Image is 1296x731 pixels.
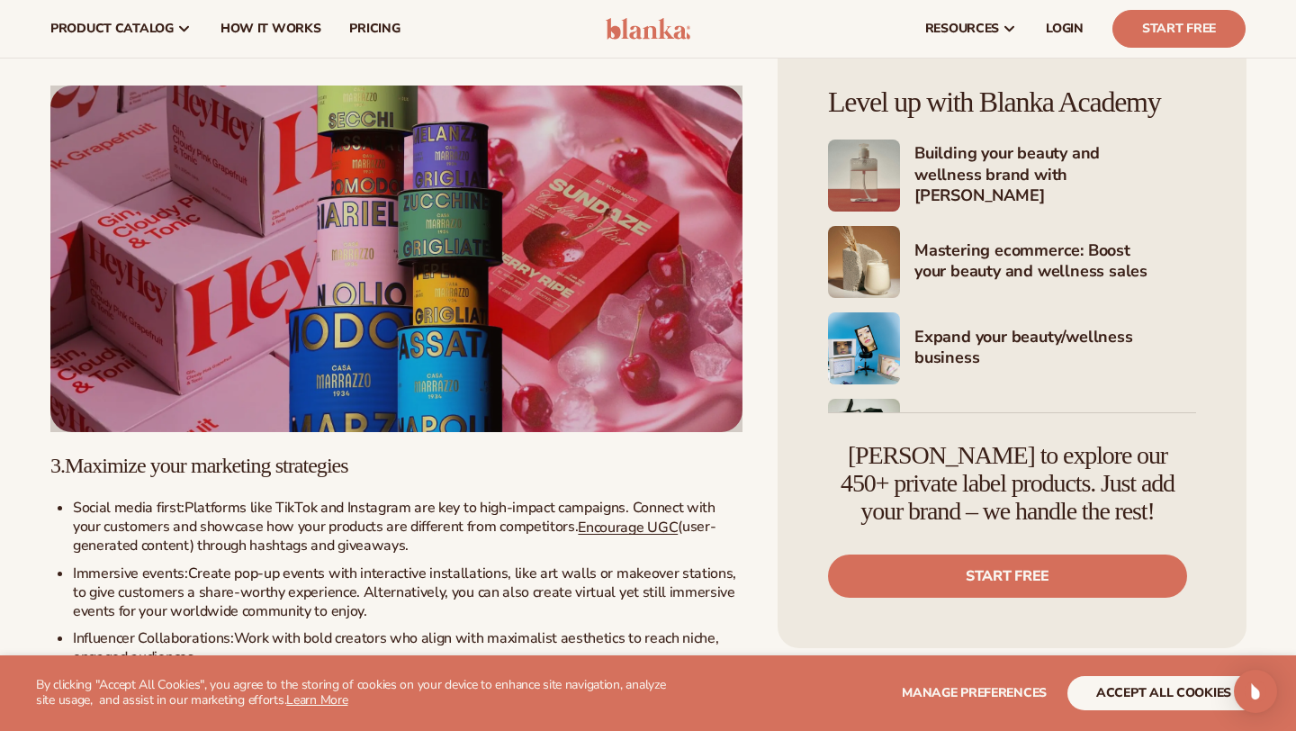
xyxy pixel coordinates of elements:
[902,676,1047,710] button: Manage preferences
[1067,676,1260,710] button: accept all cookies
[36,678,677,708] p: By clicking "Accept All Cookies", you agree to the storing of cookies on your device to enhance s...
[1112,10,1246,48] a: Start Free
[1046,22,1084,36] span: LOGIN
[828,442,1187,525] h4: [PERSON_NAME] to explore our 450+ private label products. Just add your brand – we handle the rest!
[828,140,1196,212] a: Shopify Image 5 Building your beauty and wellness brand with [PERSON_NAME]
[50,86,742,432] img: Maximalism packaging trends in 2025
[828,312,1196,384] a: Shopify Image 7 Expand your beauty/wellness business
[914,143,1196,208] h4: Building your beauty and wellness brand with [PERSON_NAME]
[73,628,718,667] span: Work with bold creators who align with maximalist aesthetics to reach niche, engaged audiences.
[606,18,691,40] img: logo
[828,399,1196,471] a: Shopify Image 8 Marketing your beauty and wellness brand 101
[286,691,347,708] a: Learn More
[50,454,65,477] span: 3.
[73,498,715,537] span: Platforms like TikTok and Instagram are key to high-impact campaigns. Connect with your customers...
[73,564,736,621] span: Create pop-up events with interactive installations, like art walls or makeover stations, to give...
[73,628,234,648] span: Influencer Collaborations:
[578,517,678,537] a: Encourage UGC
[828,226,900,298] img: Shopify Image 6
[73,564,188,583] span: Immersive events:
[828,86,1196,118] h4: Level up with Blanka Academy
[1234,670,1277,713] div: Open Intercom Messenger
[828,312,900,384] img: Shopify Image 7
[73,517,715,556] span: (user-generated content) through hashtags and giveaways.
[349,22,400,36] span: pricing
[220,22,321,36] span: How It Works
[914,240,1196,284] h4: Mastering ecommerce: Boost your beauty and wellness sales
[902,684,1047,701] span: Manage preferences
[828,399,900,471] img: Shopify Image 8
[925,22,999,36] span: resources
[50,22,174,36] span: product catalog
[914,327,1196,371] h4: Expand your beauty/wellness business
[828,140,900,212] img: Shopify Image 5
[828,555,1187,598] a: Start free
[828,226,1196,298] a: Shopify Image 6 Mastering ecommerce: Boost your beauty and wellness sales
[73,498,184,518] span: Social media first:
[65,454,348,477] span: Maximize your marketing strategies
